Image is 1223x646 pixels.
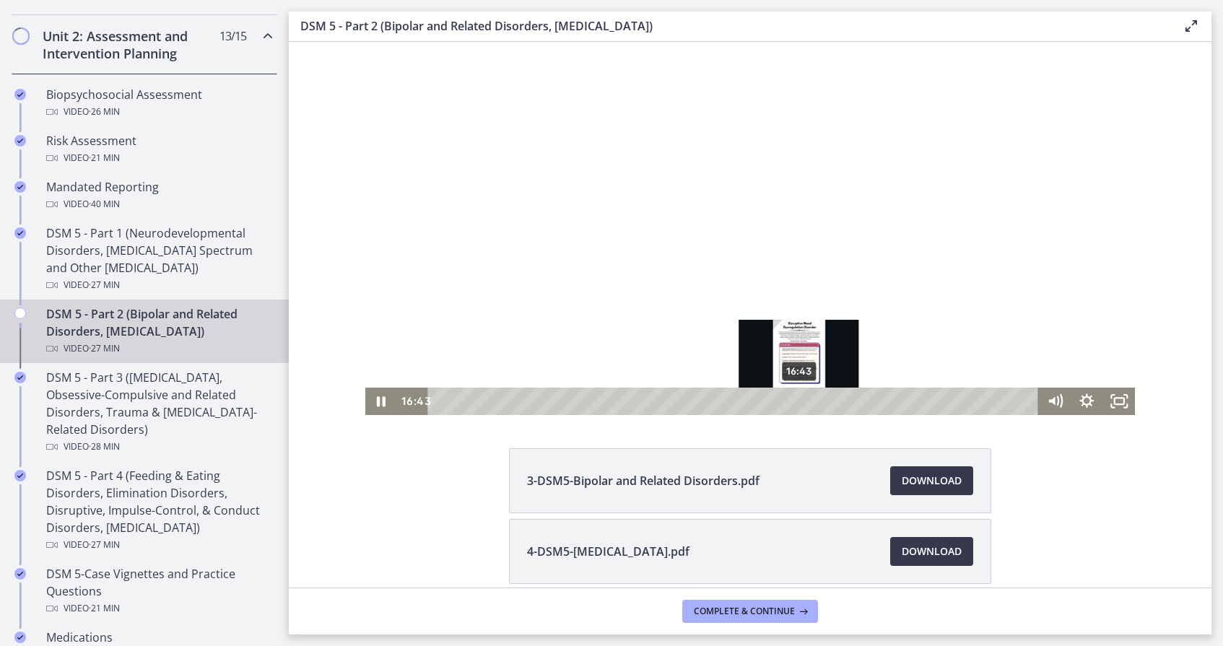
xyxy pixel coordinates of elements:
span: · 27 min [89,536,120,554]
div: DSM 5 - Part 3 ([MEDICAL_DATA], Obsessive-Compulsive and Related Disorders, Trauma & [MEDICAL_DAT... [46,369,271,455]
div: DSM 5-Case Vignettes and Practice Questions [46,565,271,617]
span: · 40 min [89,196,120,213]
div: Video [46,438,271,455]
div: Risk Assessment [46,132,271,167]
span: 13 / 15 [219,27,246,45]
span: · 26 min [89,103,120,121]
div: Video [46,536,271,554]
div: Mandated Reporting [46,178,271,213]
button: Complete & continue [682,600,818,623]
div: DSM 5 - Part 2 (Bipolar and Related Disorders, [MEDICAL_DATA]) [46,305,271,357]
h3: DSM 5 - Part 2 (Bipolar and Related Disorders, [MEDICAL_DATA]) [300,17,1159,35]
div: Video [46,600,271,617]
span: · 21 min [89,600,120,617]
div: Video [46,196,271,213]
span: Download [902,543,962,560]
span: · 27 min [89,276,120,294]
span: 3-DSM5-Bipolar and Related Disorders.pdf [527,472,760,489]
div: Video [46,103,271,121]
div: DSM 5 - Part 1 (Neurodevelopmental Disorders, [MEDICAL_DATA] Spectrum and Other [MEDICAL_DATA]) [46,224,271,294]
i: Completed [14,632,26,643]
span: 4-DSM5-[MEDICAL_DATA].pdf [527,543,689,560]
i: Completed [14,89,26,100]
a: Download [890,537,973,566]
span: Download [902,472,962,489]
span: · 21 min [89,149,120,167]
a: Download [890,466,973,495]
span: · 28 min [89,438,120,455]
i: Completed [14,135,26,147]
i: Completed [14,470,26,481]
div: Video [46,340,271,357]
div: Video [46,149,271,167]
div: DSM 5 - Part 4 (Feeding & Eating Disorders, Elimination Disorders, Disruptive, Impulse-Control, &... [46,467,271,554]
h2: Unit 2: Assessment and Intervention Planning [43,27,219,62]
i: Completed [14,181,26,193]
div: Biopsychosocial Assessment [46,86,271,121]
i: Completed [14,372,26,383]
div: Video [46,276,271,294]
i: Completed [14,568,26,580]
i: Completed [14,227,26,239]
span: Complete & continue [694,606,795,617]
span: · 27 min [89,340,120,357]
